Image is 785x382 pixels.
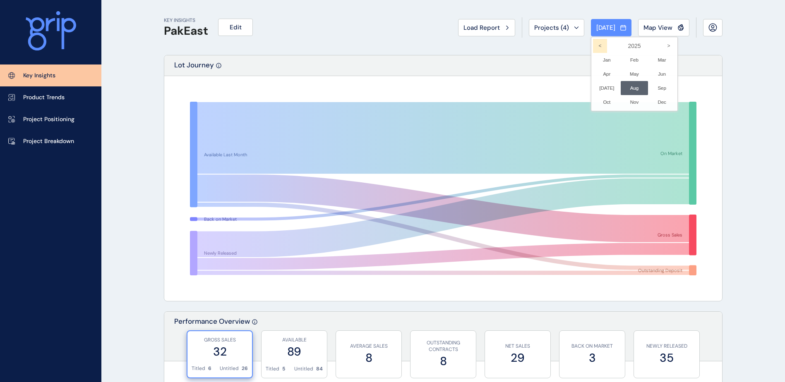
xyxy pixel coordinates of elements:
i: < [593,39,607,53]
li: Aug [621,81,648,95]
li: Apr [593,67,621,81]
li: May [621,67,648,81]
li: Oct [593,95,621,109]
li: Jun [648,67,676,81]
li: Jan [593,53,621,67]
p: Project Breakdown [23,137,74,146]
li: Sep [648,81,676,95]
li: Mar [648,53,676,67]
li: [DATE] [593,81,621,95]
li: Feb [621,53,648,67]
p: Product Trends [23,93,65,102]
li: Nov [621,95,648,109]
label: 2025 [593,39,676,53]
p: Project Positioning [23,115,74,124]
i: > [662,39,676,53]
li: Dec [648,95,676,109]
p: Key Insights [23,72,55,80]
